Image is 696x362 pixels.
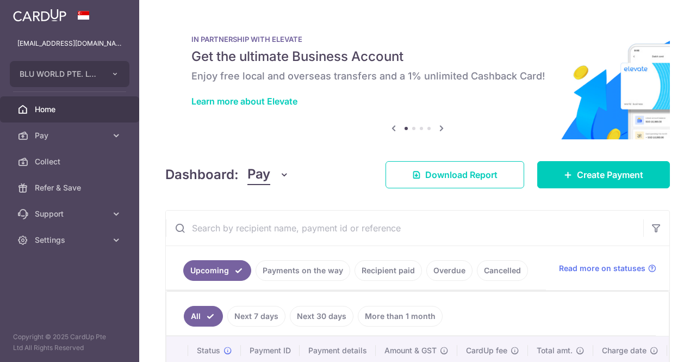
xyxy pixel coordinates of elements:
[355,260,422,281] a: Recipient paid
[35,156,107,167] span: Collect
[191,48,644,65] h5: Get the ultimate Business Account
[247,164,289,185] button: Pay
[537,345,573,356] span: Total amt.
[17,38,122,49] p: [EMAIL_ADDRESS][DOMAIN_NAME]
[256,260,350,281] a: Payments on the way
[559,263,645,274] span: Read more on statuses
[559,263,656,274] a: Read more on statuses
[20,69,100,79] span: BLU WORLD PTE. LTD.
[35,104,107,115] span: Home
[35,130,107,141] span: Pay
[466,345,507,356] span: CardUp fee
[13,9,66,22] img: CardUp
[384,345,437,356] span: Amount & GST
[290,306,353,327] a: Next 30 days
[191,96,297,107] a: Learn more about Elevate
[166,211,643,246] input: Search by recipient name, payment id or reference
[537,161,670,188] a: Create Payment
[35,182,107,193] span: Refer & Save
[425,168,498,181] span: Download Report
[191,35,644,44] p: IN PARTNERSHIP WITH ELEVATE
[184,306,223,327] a: All
[227,306,285,327] a: Next 7 days
[197,345,220,356] span: Status
[10,61,129,87] button: BLU WORLD PTE. LTD.
[577,168,643,181] span: Create Payment
[191,70,644,83] h6: Enjoy free local and overseas transfers and a 1% unlimited Cashback Card!
[426,260,473,281] a: Overdue
[183,260,251,281] a: Upcoming
[358,306,443,327] a: More than 1 month
[386,161,524,188] a: Download Report
[35,208,107,219] span: Support
[165,165,239,185] h4: Dashboard:
[35,235,107,246] span: Settings
[247,164,270,185] span: Pay
[165,17,670,139] img: Renovation banner
[477,260,528,281] a: Cancelled
[602,345,647,356] span: Charge date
